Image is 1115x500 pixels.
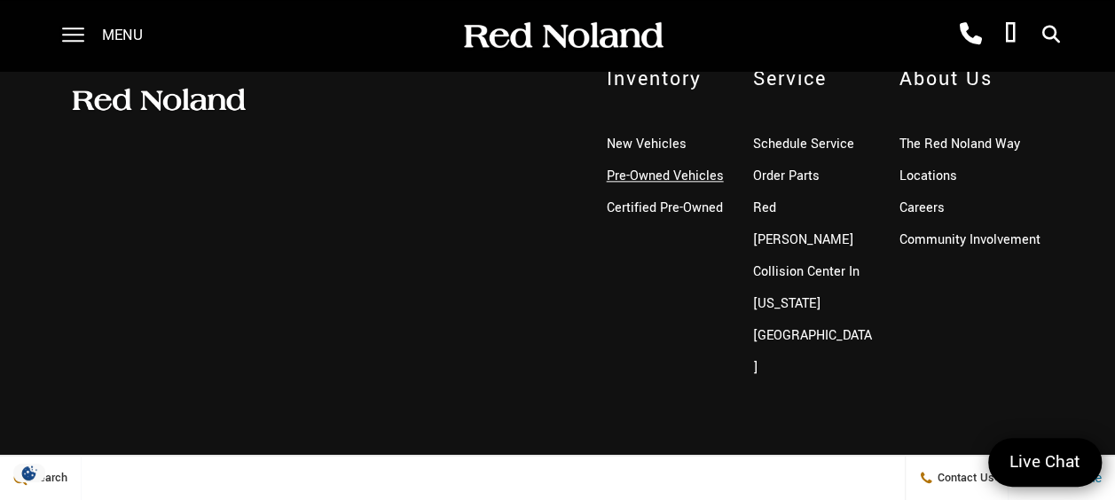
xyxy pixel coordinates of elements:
span: Live Chat [1001,450,1089,474]
a: Community Involvement [899,230,1040,249]
a: Careers [899,199,945,217]
span: Contact Us [933,470,994,486]
a: The Red Noland Way [899,135,1020,153]
span: About Us [899,65,1046,93]
a: Order Parts [753,167,820,185]
a: Red [PERSON_NAME] Collision Center In [US_STATE][GEOGRAPHIC_DATA] [753,199,872,377]
a: Schedule Service [753,135,854,153]
span: Inventory [606,65,726,93]
a: Pre-Owned Vehicles [606,167,723,185]
section: Click to Open Cookie Consent Modal [9,464,50,482]
a: New Vehicles [606,135,686,153]
span: Service [753,65,873,93]
img: Red Noland Auto Group [460,20,664,51]
img: Red Noland Auto Group [69,87,247,113]
a: Locations [899,167,957,185]
img: Opt-Out Icon [9,464,50,482]
a: Live Chat [988,438,1102,487]
a: Certified Pre-Owned [606,199,722,217]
